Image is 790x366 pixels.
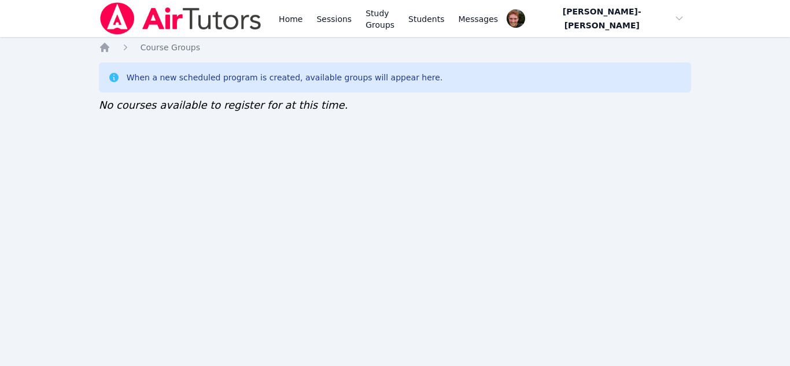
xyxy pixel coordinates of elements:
a: Course Groups [141,42,200,53]
nav: Breadcrumb [99,42,692,53]
div: When a new scheduled program is created, available groups will appear here. [127,72,443,83]
img: Air Tutors [99,2,263,35]
span: Messages [459,13,499,25]
span: No courses available to register for at this time. [99,99,348,111]
span: Course Groups [141,43,200,52]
